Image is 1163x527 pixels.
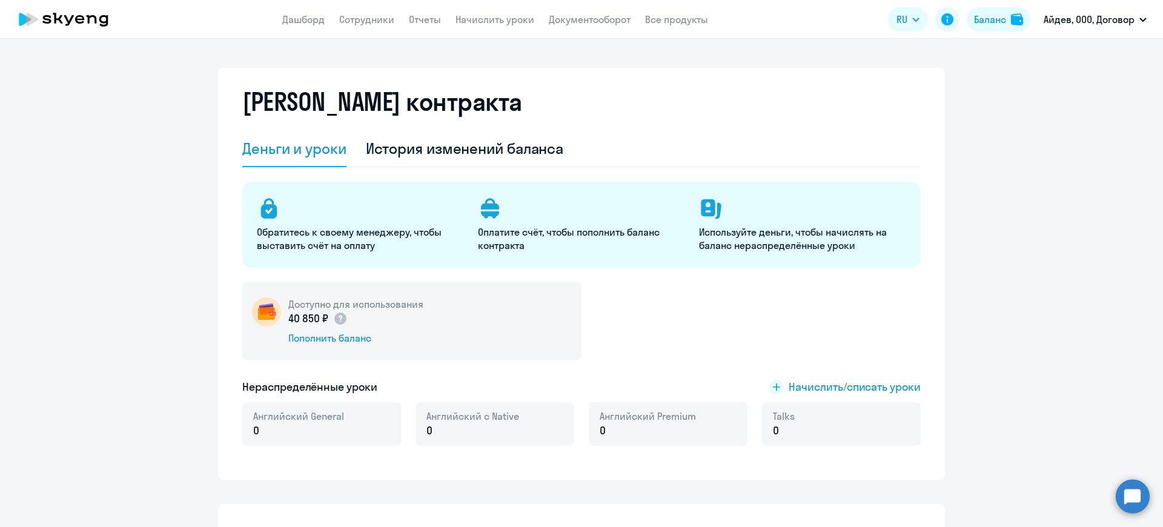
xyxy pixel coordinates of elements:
[339,13,394,25] a: Сотрудники
[456,13,534,25] a: Начислить уроки
[242,87,522,116] h2: [PERSON_NAME] контракта
[1038,5,1153,34] button: Айдев, ООО, Договор
[426,423,432,439] span: 0
[699,225,906,252] p: Используйте деньги, чтобы начислять на баланс нераспределённые уроки
[253,423,259,439] span: 0
[478,225,684,252] p: Оплатите счёт, чтобы пополнить баланс контракта
[888,7,928,31] button: RU
[773,409,795,423] span: Talks
[549,13,631,25] a: Документооборот
[773,423,779,439] span: 0
[409,13,441,25] a: Отчеты
[242,379,377,395] h5: Нераспределённые уроки
[253,409,344,423] span: Английский General
[288,331,423,345] div: Пополнить баланс
[896,12,907,27] span: RU
[288,297,423,311] h5: Доступно для использования
[288,311,348,326] p: 40 850 ₽
[242,139,346,158] div: Деньги и уроки
[789,379,921,395] span: Начислить/списать уроки
[600,423,606,439] span: 0
[974,12,1006,27] div: Баланс
[366,139,564,158] div: История изменений баланса
[600,409,696,423] span: Английский Premium
[257,225,463,252] p: Обратитесь к своему менеджеру, чтобы выставить счёт на оплату
[252,297,281,326] img: wallet-circle.png
[1044,12,1135,27] p: Айдев, ООО, Договор
[1011,13,1023,25] img: balance
[426,409,519,423] span: Английский с Native
[967,7,1030,31] button: Балансbalance
[645,13,708,25] a: Все продукты
[282,13,325,25] a: Дашборд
